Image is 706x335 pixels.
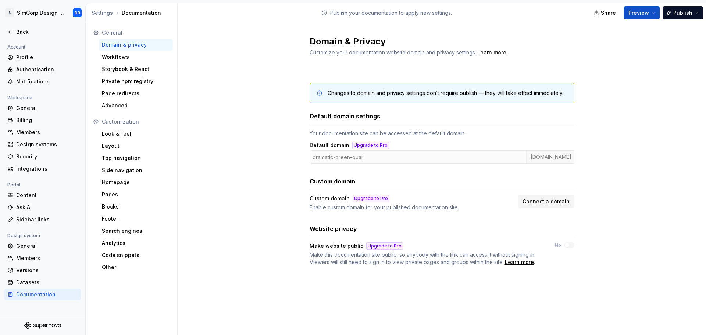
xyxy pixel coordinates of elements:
button: Settings [92,9,113,17]
a: Storybook & React [99,63,173,75]
div: Make website public [310,242,363,250]
div: Analytics [102,239,170,247]
div: Homepage [102,179,170,186]
div: Documentation [92,9,174,17]
button: Preview [624,6,660,19]
div: Sidebar links [16,216,78,223]
div: Documentation [16,291,78,298]
div: Notifications [16,78,78,85]
button: Publish [663,6,703,19]
a: Pages [99,189,173,200]
div: Search engines [102,227,170,235]
div: Storybook & React [102,65,170,73]
a: Ask AI [4,202,81,213]
button: Upgrade to Pro [353,195,389,202]
a: Code snippets [99,249,173,261]
div: Members [16,129,78,136]
button: Connect a domain [518,195,574,208]
a: Integrations [4,163,81,175]
span: Customize your documentation website domain and privacy settings. [310,49,476,56]
span: Preview [628,9,649,17]
div: Security [16,153,78,160]
span: . [476,50,507,56]
a: Blocks [99,201,173,213]
a: Advanced [99,100,173,111]
label: Default domain [310,142,349,149]
div: DB [75,10,80,16]
div: Enable custom domain for your published documentation site. [310,204,513,211]
label: No [555,242,561,248]
div: General [16,242,78,250]
div: Top navigation [102,154,170,162]
div: Layout [102,142,170,150]
a: Security [4,151,81,163]
svg: Supernova Logo [24,322,61,329]
div: Profile [16,54,78,61]
div: Code snippets [102,252,170,259]
span: Publish [673,9,692,17]
a: Domain & privacy [99,39,173,51]
div: Datasets [16,279,78,286]
div: Custom domain [310,195,350,202]
div: Integrations [16,165,78,172]
span: . [310,251,542,266]
div: S [5,8,14,17]
div: Content [16,192,78,199]
button: Upgrade to Pro [352,142,389,149]
div: Other [102,264,170,271]
a: Billing [4,114,81,126]
a: Datasets [4,277,81,288]
a: Learn more [505,259,534,266]
div: General [16,104,78,112]
div: Workflows [102,53,170,61]
div: Back [16,28,78,36]
a: General [4,240,81,252]
div: Blocks [102,203,170,210]
a: Back [4,26,81,38]
div: Customization [102,118,170,125]
div: Versions [16,267,78,274]
div: Private npm registry [102,78,170,85]
a: Private npm registry [99,75,173,87]
a: Footer [99,213,173,225]
a: Content [4,189,81,201]
a: Versions [4,264,81,276]
a: Top navigation [99,152,173,164]
a: Search engines [99,225,173,237]
div: Your documentation site can be accessed at the default domain. [310,130,574,137]
a: Documentation [4,289,81,300]
div: Look & feel [102,130,170,138]
a: Analytics [99,237,173,249]
a: Members [4,252,81,264]
button: SSimCorp Design SystemDB [1,5,84,21]
div: Design system [4,231,43,240]
a: Notifications [4,76,81,88]
a: Workflows [99,51,173,63]
a: Design systems [4,139,81,150]
a: Layout [99,140,173,152]
a: Other [99,261,173,273]
div: SimCorp Design System [17,9,64,17]
h3: Default domain settings [310,112,380,121]
button: Upgrade to Pro [366,242,403,250]
p: Publish your documentation to apply new settings. [330,9,452,17]
div: Portal [4,181,23,189]
h3: Custom domain [310,177,355,186]
a: General [4,102,81,114]
a: Learn more [477,49,506,56]
div: Ask AI [16,204,78,211]
a: Authentication [4,64,81,75]
span: Share [601,9,616,17]
h2: Domain & Privacy [310,36,566,47]
a: Profile [4,51,81,63]
div: Workspace [4,93,35,102]
div: Advanced [102,102,170,109]
div: Side navigation [102,167,170,174]
div: Authentication [16,66,78,73]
